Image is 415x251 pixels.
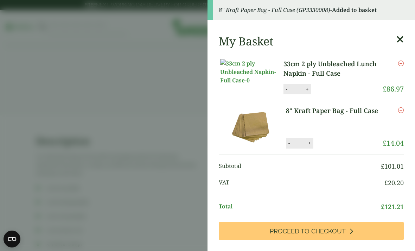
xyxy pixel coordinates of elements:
[219,222,404,240] a: Proceed to Checkout
[383,84,404,94] bdi: 86.97
[332,6,377,14] strong: Added to basket
[381,162,384,170] span: £
[383,138,387,148] span: £
[219,6,330,14] em: 8" Kraft Paper Bag - Full Case (GP3330008)
[383,138,404,148] bdi: 14.04
[304,86,311,92] button: +
[270,227,346,235] span: Proceed to Checkout
[286,140,292,146] button: -
[283,59,383,78] a: 33cm 2 ply Unbleached Lunch Napkin - Full Case
[384,178,404,187] bdi: 20.20
[284,86,289,92] button: -
[219,202,381,212] span: Total
[286,106,381,115] a: 8" Kraft Paper Bag - Full Case
[384,178,388,187] span: £
[381,202,384,211] span: £
[4,231,20,247] button: Open CMP widget
[381,162,404,170] bdi: 101.01
[383,84,387,94] span: £
[381,202,404,211] bdi: 121.21
[219,34,273,48] h2: My Basket
[220,59,283,84] img: 33cm 2 ply Unbleached Napkin-Full Case-0
[220,106,283,148] img: 8" Kraft Paper Bag-Full Case-0
[219,178,384,188] span: VAT
[398,59,404,68] a: Remove this item
[219,162,381,171] span: Subtotal
[398,106,404,114] a: Remove this item
[306,140,313,146] button: +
